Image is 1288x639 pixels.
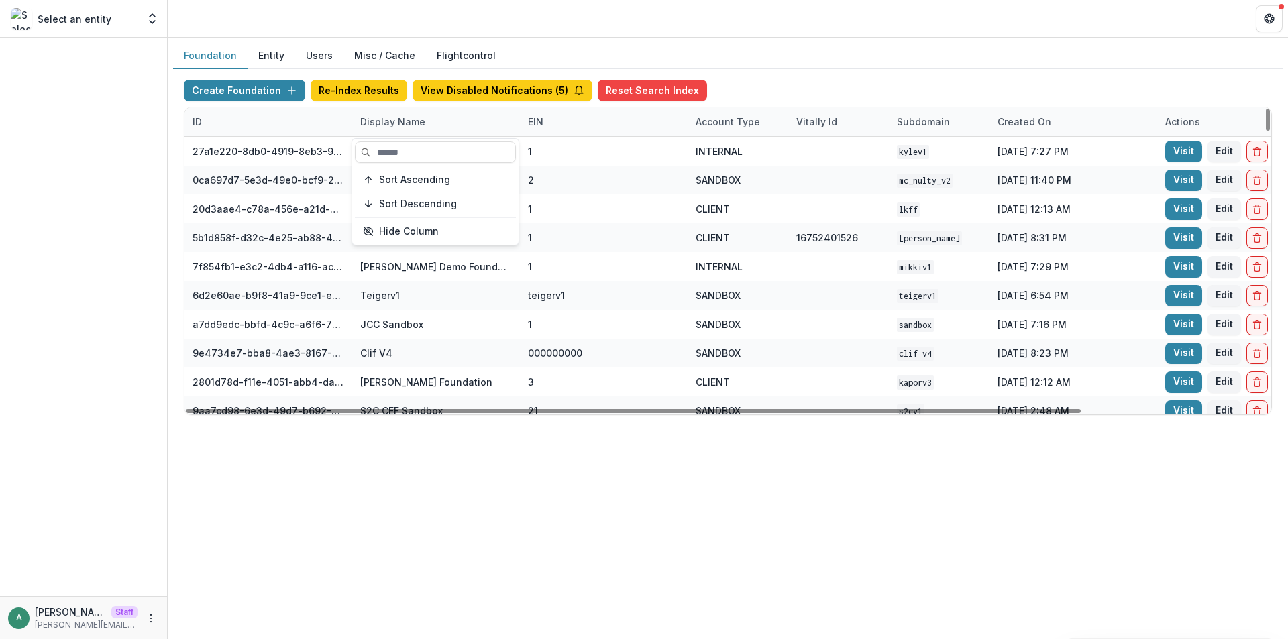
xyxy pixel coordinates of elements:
[696,288,741,302] div: SANDBOX
[696,173,741,187] div: SANDBOX
[1165,285,1202,306] a: Visit
[1165,170,1202,191] a: Visit
[1207,256,1241,278] button: Edit
[193,346,344,360] div: 9e4734e7-bba8-4ae3-8167-95d86cec7b4b
[528,404,538,418] div: 21
[889,107,989,136] div: Subdomain
[989,281,1157,310] div: [DATE] 6:54 PM
[788,107,889,136] div: Vitally Id
[1165,141,1202,162] a: Visit
[1207,198,1241,220] button: Edit
[989,107,1157,136] div: Created on
[1207,314,1241,335] button: Edit
[889,115,958,129] div: Subdomain
[989,137,1157,166] div: [DATE] 7:27 PM
[696,346,741,360] div: SANDBOX
[360,404,443,418] div: S2C CEF Sandbox
[379,198,457,210] span: Sort Descending
[897,174,953,188] code: mc_nulty_v2
[295,43,343,69] button: Users
[520,107,688,136] div: EIN
[379,174,450,186] span: Sort Ascending
[696,202,730,216] div: CLIENT
[989,166,1157,194] div: [DATE] 11:40 PM
[38,12,111,26] p: Select an entity
[897,231,962,245] code: [PERSON_NAME]
[989,223,1157,252] div: [DATE] 8:31 PM
[413,80,592,101] button: View Disabled Notifications (5)
[193,375,344,389] div: 2801d78d-f11e-4051-abb4-dab00da98882
[1165,343,1202,364] a: Visit
[193,231,344,245] div: 5b1d858f-d32c-4e25-ab88-434536713791
[1165,198,1202,220] a: Visit
[184,107,352,136] div: ID
[989,396,1157,425] div: [DATE] 2:48 AM
[897,318,934,332] code: sandbox
[528,375,534,389] div: 3
[1207,141,1241,162] button: Edit
[143,5,162,32] button: Open entity switcher
[193,144,344,158] div: 27a1e220-8db0-4919-8eb3-9f29ee33f7b0
[1207,371,1241,393] button: Edit
[1246,400,1268,422] button: Delete Foundation
[1246,170,1268,191] button: Delete Foundation
[1207,170,1241,191] button: Edit
[989,367,1157,396] div: [DATE] 12:12 AM
[193,317,344,331] div: a7dd9edc-bbfd-4c9c-a6f6-76d0743bf1cd
[193,259,344,274] div: 7f854fb1-e3c2-4db4-a116-aca576521abc
[311,80,407,101] button: Re-Index Results
[173,43,248,69] button: Foundation
[528,231,532,245] div: 1
[528,288,565,302] div: teigerv1
[193,404,344,418] div: 9aa7cd98-6e3d-49d7-b692-3e5f3d1facd4
[897,289,938,303] code: teigerv1
[437,48,496,62] a: Flightcontrol
[528,259,532,274] div: 1
[1246,227,1268,249] button: Delete Foundation
[35,605,106,619] p: [PERSON_NAME][EMAIL_ADDRESS][DOMAIN_NAME]
[360,259,512,274] div: [PERSON_NAME] Demo Foundation
[788,115,845,129] div: Vitally Id
[989,252,1157,281] div: [DATE] 7:29 PM
[688,107,788,136] div: Account Type
[989,194,1157,223] div: [DATE] 12:13 AM
[352,107,520,136] div: Display Name
[1165,256,1202,278] a: Visit
[796,231,858,245] div: 16752401526
[360,346,392,360] div: Clif V4
[528,346,582,360] div: 000000000
[193,173,344,187] div: 0ca697d7-5e3d-49e0-bcf9-217f69e92d71
[696,404,741,418] div: SANDBOX
[897,375,934,390] code: kaporv3
[193,202,344,216] div: 20d3aae4-c78a-456e-a21d-91c97a6a725f
[897,404,924,418] code: s2cv1
[1207,285,1241,306] button: Edit
[688,115,768,129] div: Account Type
[1157,115,1208,129] div: Actions
[1246,343,1268,364] button: Delete Foundation
[897,260,934,274] code: mikkiv1
[1207,227,1241,249] button: Edit
[360,317,423,331] div: JCC Sandbox
[11,8,32,30] img: Select an entity
[1165,400,1202,422] a: Visit
[897,145,929,159] code: kylev1
[355,221,516,242] button: Hide Column
[696,231,730,245] div: CLIENT
[248,43,295,69] button: Entity
[528,317,532,331] div: 1
[897,202,920,217] code: lkff
[696,259,743,274] div: INTERNAL
[989,339,1157,367] div: [DATE] 8:23 PM
[1165,314,1202,335] a: Visit
[989,310,1157,339] div: [DATE] 7:16 PM
[193,288,344,302] div: 6d2e60ae-b9f8-41a9-9ce1-e608d0f20ec5
[1207,400,1241,422] button: Edit
[184,80,305,101] button: Create Foundation
[111,606,138,618] p: Staff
